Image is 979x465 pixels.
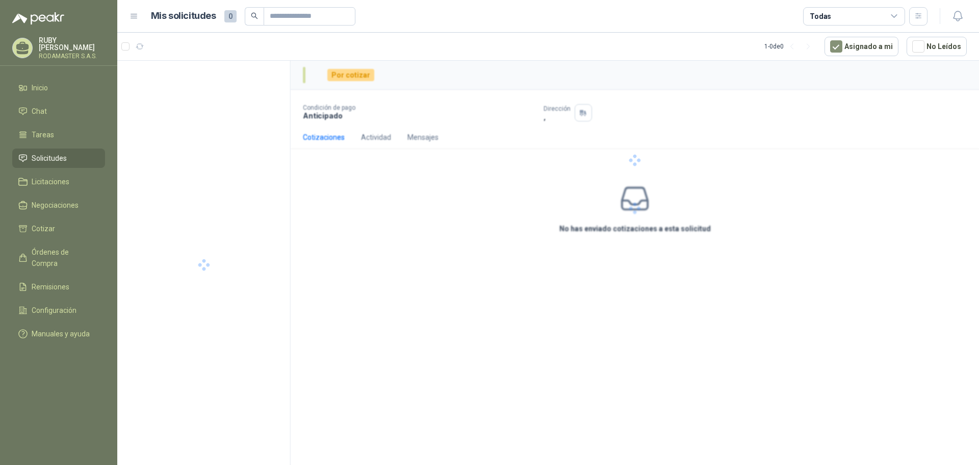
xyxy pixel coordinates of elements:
p: RODAMASTER S.A.S. [39,53,105,59]
span: Remisiones [32,281,69,292]
a: Negociaciones [12,195,105,215]
span: Manuales y ayuda [32,328,90,339]
span: search [251,12,258,19]
span: Negociaciones [32,200,79,211]
span: Tareas [32,129,54,140]
a: Solicitudes [12,149,105,168]
span: Cotizar [32,223,55,234]
a: Inicio [12,78,105,97]
img: Logo peakr [12,12,64,25]
a: Chat [12,102,105,121]
span: Solicitudes [32,153,67,164]
h1: Mis solicitudes [151,9,216,23]
span: Órdenes de Compra [32,247,95,269]
a: Órdenes de Compra [12,242,105,273]
button: No Leídos [907,37,967,56]
span: 0 [224,10,237,22]
span: Inicio [32,82,48,93]
a: Remisiones [12,277,105,297]
a: Configuración [12,301,105,320]
a: Tareas [12,125,105,144]
span: Chat [32,106,47,117]
p: RUBY [PERSON_NAME] [39,37,105,51]
div: Todas [810,11,831,22]
span: Licitaciones [32,176,69,187]
span: Configuración [32,305,76,316]
a: Licitaciones [12,172,105,191]
a: Manuales y ayuda [12,324,105,344]
div: 1 - 0 de 0 [764,38,816,55]
a: Cotizar [12,219,105,238]
button: Asignado a mi [825,37,898,56]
